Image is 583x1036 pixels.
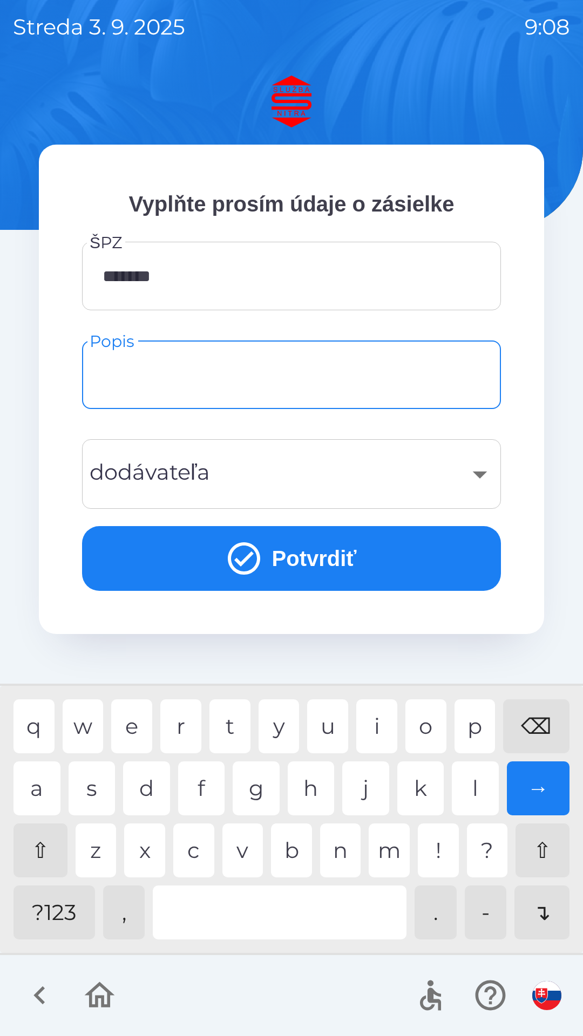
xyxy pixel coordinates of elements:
p: 9:08 [525,11,570,43]
label: Popis [90,330,134,353]
label: ŠPZ [90,231,123,254]
img: Logo [39,76,544,127]
p: Vyplňte prosím údaje o zásielke [82,188,501,220]
button: Potvrdiť [82,526,501,591]
p: streda 3. 9. 2025 [13,11,185,43]
img: sk flag [532,981,561,1010]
